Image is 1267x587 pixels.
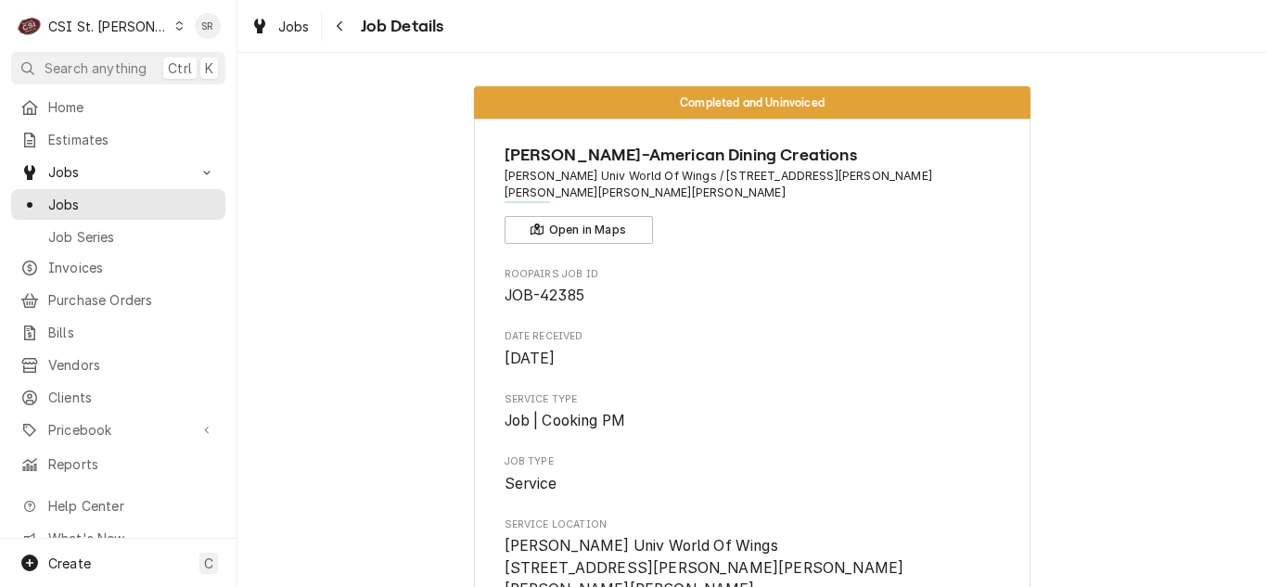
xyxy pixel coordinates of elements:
span: Help Center [48,496,214,516]
span: Job Series [48,227,216,247]
a: Jobs [11,189,225,220]
span: Vendors [48,355,216,375]
span: Roopairs Job ID [505,267,1001,282]
span: Name [505,143,1001,168]
span: C [204,554,213,573]
span: Service [505,475,557,492]
button: Open in Maps [505,216,653,244]
span: Roopairs Job ID [505,285,1001,307]
span: Address [505,168,1001,202]
div: Service Type [505,392,1001,432]
div: Stephani Roth's Avatar [195,13,221,39]
a: Purchase Orders [11,285,225,315]
a: Invoices [11,252,225,283]
span: Job Details [355,14,444,39]
span: Invoices [48,258,216,277]
a: Job Series [11,222,225,252]
span: Search anything [45,58,147,78]
span: Service Location [505,517,1001,532]
span: JOB-42385 [505,287,584,304]
div: SR [195,13,221,39]
span: Bills [48,323,216,342]
a: Go to Help Center [11,491,225,521]
a: Home [11,92,225,122]
div: C [17,13,43,39]
span: Purchase Orders [48,290,216,310]
a: Jobs [243,11,317,42]
a: Go to Jobs [11,157,225,187]
a: Clients [11,382,225,413]
div: CSI St. Louis's Avatar [17,13,43,39]
a: Go to What's New [11,523,225,554]
span: Jobs [48,162,188,182]
span: Reports [48,454,216,474]
span: Jobs [278,17,310,36]
span: [DATE] [505,350,556,367]
a: Vendors [11,350,225,380]
a: Reports [11,449,225,479]
span: Jobs [48,195,216,214]
div: Job Type [505,454,1001,494]
span: Create [48,555,91,571]
span: Completed and Uninvoiced [680,96,825,108]
span: Job Type [505,473,1001,495]
a: Bills [11,317,225,348]
div: Status [474,86,1030,119]
span: What's New [48,529,214,548]
div: Client Information [505,143,1001,244]
span: Date Received [505,329,1001,344]
div: Roopairs Job ID [505,267,1001,307]
a: Estimates [11,124,225,155]
span: K [205,58,213,78]
div: CSI St. [PERSON_NAME] [48,17,169,36]
span: Job Type [505,454,1001,469]
span: Date Received [505,348,1001,370]
div: Date Received [505,329,1001,369]
button: Search anythingCtrlK [11,52,225,84]
span: Pricebook [48,420,188,440]
span: Service Type [505,392,1001,407]
span: Home [48,97,216,117]
span: Clients [48,388,216,407]
span: Ctrl [168,58,192,78]
span: Service Type [505,410,1001,432]
button: Navigate back [326,11,355,41]
span: Estimates [48,130,216,149]
a: Go to Pricebook [11,415,225,445]
span: Job | Cooking PM [505,412,626,429]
